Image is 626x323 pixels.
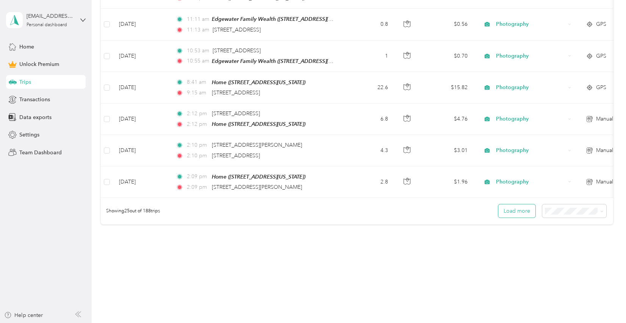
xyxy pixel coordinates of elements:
td: $1.96 [421,166,474,198]
span: Photography [496,52,565,60]
div: [EMAIL_ADDRESS][DOMAIN_NAME] [27,12,74,20]
span: Unlock Premium [19,60,59,68]
span: Trips [19,78,31,86]
span: 2:10 pm [187,152,208,160]
td: [DATE] [113,135,170,166]
button: Help center [4,311,43,319]
td: 0.8 [344,9,394,40]
td: 2.8 [344,166,394,198]
span: 2:12 pm [187,120,208,129]
span: [STREET_ADDRESS] [212,110,260,117]
span: [STREET_ADDRESS] [212,152,260,159]
td: [DATE] [113,41,170,72]
span: GPS [596,20,606,28]
span: Home [19,43,34,51]
span: Edgewater Family Wealth ([STREET_ADDRESS][US_STATE]) [212,58,355,64]
span: Photography [496,146,565,155]
span: 8:41 am [187,78,208,86]
td: 4.3 [344,135,394,166]
span: Manual [596,115,613,123]
span: Photography [496,20,565,28]
span: Photography [496,83,565,92]
span: Data exports [19,113,52,121]
span: Edgewater Family Wealth ([STREET_ADDRESS][US_STATE]) [212,16,355,22]
td: [DATE] [113,166,170,198]
span: GPS [596,52,606,60]
td: $0.56 [421,9,474,40]
td: $15.82 [421,72,474,103]
span: [STREET_ADDRESS][PERSON_NAME] [212,142,302,148]
span: Photography [496,178,565,186]
span: [STREET_ADDRESS] [213,27,261,33]
span: 2:10 pm [187,141,208,149]
span: 2:09 pm [187,183,208,191]
span: Showing 25 out of 188 trips [101,208,160,215]
span: Manual [596,146,613,155]
td: $0.70 [421,41,474,72]
span: [STREET_ADDRESS][PERSON_NAME] [212,184,302,190]
span: Home ([STREET_ADDRESS][US_STATE]) [212,121,305,127]
span: Photography [496,115,565,123]
span: 11:11 am [187,15,208,24]
span: 2:09 pm [187,172,208,181]
span: 11:13 am [187,26,209,34]
span: Home ([STREET_ADDRESS][US_STATE]) [212,174,305,180]
td: 1 [344,41,394,72]
td: $4.76 [421,103,474,135]
button: Load more [498,204,535,218]
span: 9:15 am [187,89,208,97]
span: Settings [19,131,39,139]
td: [DATE] [113,103,170,135]
span: GPS [596,83,606,92]
div: Personal dashboard [27,23,67,27]
span: Team Dashboard [19,149,62,157]
td: [DATE] [113,9,170,40]
td: 6.8 [344,103,394,135]
span: 10:53 am [187,47,209,55]
span: [STREET_ADDRESS] [212,89,260,96]
td: 22.6 [344,72,394,103]
iframe: Everlance-gr Chat Button Frame [584,281,626,323]
span: Manual [596,178,613,186]
span: [STREET_ADDRESS] [213,47,261,54]
td: [DATE] [113,72,170,103]
span: Home ([STREET_ADDRESS][US_STATE]) [212,79,305,85]
td: $3.01 [421,135,474,166]
span: 2:12 pm [187,110,208,118]
span: Transactions [19,96,50,103]
span: 10:55 am [187,57,208,65]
